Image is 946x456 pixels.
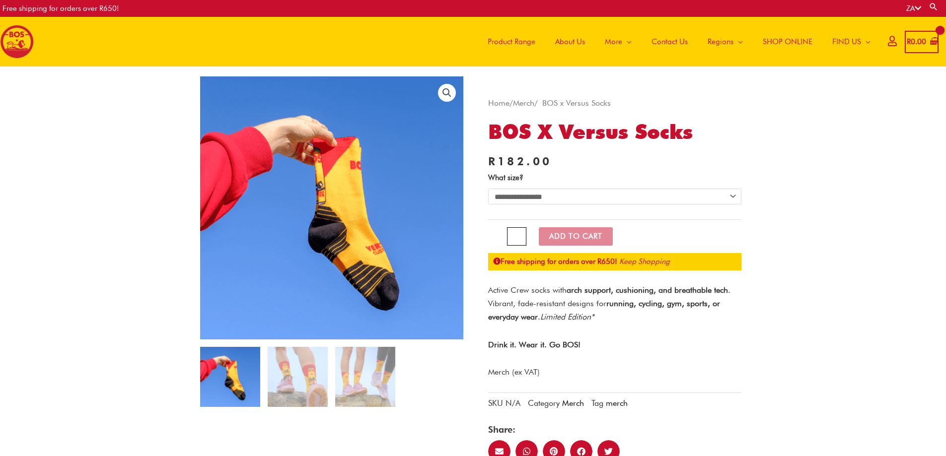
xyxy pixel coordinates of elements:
[438,84,456,102] a: View full-screen image gallery
[488,154,552,168] bdi: 182.00
[528,398,560,408] span: Category
[488,424,741,435] h4: Share:
[488,340,581,349] strong: Drink it. Wear it. Go BOS!
[595,17,642,66] a: More
[619,257,670,266] a: Keep Shopping
[488,365,741,379] p: Merch (ex VAT)
[539,227,613,246] button: Add to Cart
[763,27,812,57] span: SHOP ONLINE
[507,227,526,246] input: Product quantity
[591,398,603,408] span: Tag
[540,312,594,322] em: Limited Edition*
[708,27,733,57] span: Regions
[478,17,545,66] a: Product Range
[605,27,622,57] span: More
[488,173,523,182] label: What size?
[907,37,926,46] bdi: 0.00
[488,285,730,322] span: Active Crew socks with . Vibrant, fade-resistant designs for .
[562,398,584,408] a: Merch
[268,347,328,407] img: bos x versus socks
[907,37,911,46] span: R
[200,347,260,407] img: bos x versus socks
[567,285,728,295] strong: arch support, cushioning, and breathable tech
[488,98,509,108] a: Home
[906,4,921,13] a: ZA
[606,398,628,408] a: merch
[652,27,688,57] span: Contact Us
[493,257,617,266] strong: Free shipping for orders over R650!
[929,2,939,11] a: Search button
[488,154,498,168] span: R
[488,27,535,57] span: Product Range
[555,27,585,57] span: About Us
[488,96,741,110] nav: Breadcrumb
[905,31,939,53] a: View Shopping Cart, empty
[698,17,753,66] a: Regions
[200,76,463,339] img: bos x versus socks
[488,299,720,322] strong: running, cycling, gym, sports, or everyday wear
[488,118,741,145] h1: BOS x Versus Socks
[335,347,395,407] img: bos x versus socks
[470,17,880,66] nav: Site Navigation
[488,398,503,408] span: SKU
[753,17,822,66] a: SHOP ONLINE
[506,398,520,408] span: N/A
[832,27,861,57] span: FIND US
[545,17,595,66] a: About Us
[513,98,534,108] a: Merch
[642,17,698,66] a: Contact Us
